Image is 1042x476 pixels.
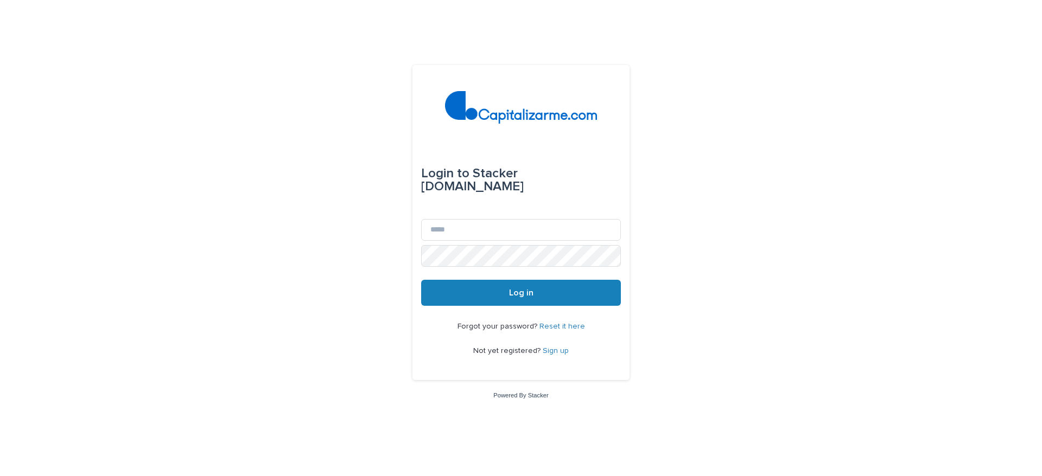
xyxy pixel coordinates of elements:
[458,323,539,330] span: Forgot your password?
[445,91,598,124] img: 4arMvv9wSvmHTHbXwTim
[421,158,621,202] div: Stacker [DOMAIN_NAME]
[509,288,533,297] span: Log in
[543,347,569,355] a: Sign up
[421,167,469,180] span: Login to
[473,347,543,355] span: Not yet registered?
[539,323,585,330] a: Reset it here
[421,280,621,306] button: Log in
[493,392,548,398] a: Powered By Stacker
